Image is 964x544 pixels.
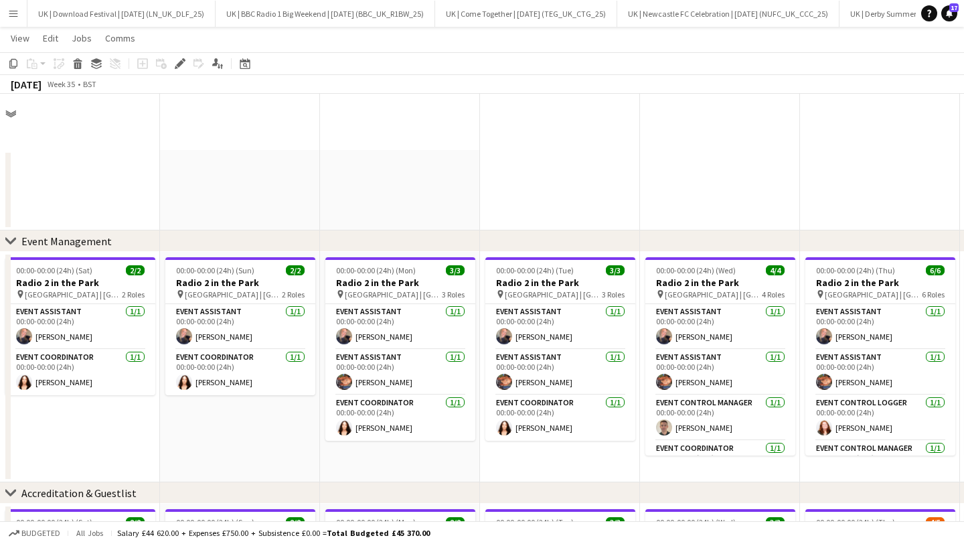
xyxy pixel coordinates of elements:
[327,528,430,538] span: Total Budgeted £45 370.00
[5,29,35,47] a: View
[446,517,465,527] span: 2/2
[606,517,625,527] span: 3/3
[805,441,955,486] app-card-role: Event Control Manager1/100:00-00:00 (24h)
[21,529,60,538] span: Budgeted
[805,350,955,395] app-card-role: Event Assistant1/100:00-00:00 (24h)[PERSON_NAME]
[496,517,574,527] span: 00:00-00:00 (24h) (Tue)
[11,78,42,91] div: [DATE]
[656,265,736,275] span: 00:00-00:00 (24h) (Wed)
[105,32,135,44] span: Comms
[435,1,617,27] button: UK | Come Together | [DATE] (TEG_UK_CTG_25)
[446,265,465,275] span: 3/3
[485,304,635,350] app-card-role: Event Assistant1/100:00-00:00 (24h)[PERSON_NAME]
[27,1,216,27] button: UK | Download Festival | [DATE] (LN_UK_DLF_25)
[766,265,785,275] span: 4/4
[345,289,442,299] span: [GEOGRAPHIC_DATA] | [GEOGRAPHIC_DATA], [GEOGRAPHIC_DATA]
[325,350,475,395] app-card-role: Event Assistant1/100:00-00:00 (24h)[PERSON_NAME]
[7,526,62,541] button: Budgeted
[16,517,92,527] span: 00:00-00:00 (24h) (Sat)
[805,395,955,441] app-card-role: Event Control Logger1/100:00-00:00 (24h)[PERSON_NAME]
[176,517,254,527] span: 00:00-00:00 (24h) (Sun)
[941,5,957,21] a: 17
[645,441,795,486] app-card-role: Event Coordinator1/100:00-00:00 (24h)
[25,289,122,299] span: [GEOGRAPHIC_DATA] | [GEOGRAPHIC_DATA], [GEOGRAPHIC_DATA]
[66,29,97,47] a: Jobs
[282,289,305,299] span: 2 Roles
[496,265,574,275] span: 00:00-00:00 (24h) (Tue)
[645,395,795,441] app-card-role: Event Control Manager1/100:00-00:00 (24h)[PERSON_NAME]
[442,289,465,299] span: 3 Roles
[43,32,58,44] span: Edit
[805,277,955,289] h3: Radio 2 in the Park
[325,304,475,350] app-card-role: Event Assistant1/100:00-00:00 (24h)[PERSON_NAME]
[816,265,895,275] span: 00:00-00:00 (24h) (Thu)
[21,486,137,500] div: Accreditation & Guestlist
[949,3,959,12] span: 17
[485,257,635,441] app-job-card: 00:00-00:00 (24h) (Tue)3/3Radio 2 in the Park [GEOGRAPHIC_DATA] | [GEOGRAPHIC_DATA], [GEOGRAPHIC_...
[126,517,145,527] span: 2/2
[617,1,839,27] button: UK | Newcastle FC Celebration | [DATE] (NUFC_UK_CCC_25)
[336,265,416,275] span: 00:00-00:00 (24h) (Mon)
[165,350,315,395] app-card-role: Event Coordinator1/100:00-00:00 (24h)[PERSON_NAME]
[5,350,155,395] app-card-role: Event Coordinator1/100:00-00:00 (24h)[PERSON_NAME]
[83,79,96,89] div: BST
[44,79,78,89] span: Week 35
[762,289,785,299] span: 4 Roles
[825,289,922,299] span: [GEOGRAPHIC_DATA] | [GEOGRAPHIC_DATA], [GEOGRAPHIC_DATA]
[336,517,416,527] span: 00:00-00:00 (24h) (Mon)
[325,257,475,441] app-job-card: 00:00-00:00 (24h) (Mon)3/3Radio 2 in the Park [GEOGRAPHIC_DATA] | [GEOGRAPHIC_DATA], [GEOGRAPHIC_...
[926,517,945,527] span: 4/5
[926,265,945,275] span: 6/6
[645,350,795,395] app-card-role: Event Assistant1/100:00-00:00 (24h)[PERSON_NAME]
[74,528,106,538] span: All jobs
[325,395,475,441] app-card-role: Event Coordinator1/100:00-00:00 (24h)[PERSON_NAME]
[5,304,155,350] app-card-role: Event Assistant1/100:00-00:00 (24h)[PERSON_NAME]
[606,265,625,275] span: 3/3
[645,257,795,456] app-job-card: 00:00-00:00 (24h) (Wed)4/4Radio 2 in the Park [GEOGRAPHIC_DATA] | [GEOGRAPHIC_DATA], [GEOGRAPHIC_...
[656,517,736,527] span: 00:00-00:00 (24h) (Wed)
[72,32,92,44] span: Jobs
[286,517,305,527] span: 2/2
[21,234,112,248] div: Event Management
[11,32,29,44] span: View
[176,265,254,275] span: 00:00-00:00 (24h) (Sun)
[5,277,155,289] h3: Radio 2 in the Park
[117,528,430,538] div: Salary £44 620.00 + Expenses £750.00 + Subsistence £0.00 =
[602,289,625,299] span: 3 Roles
[100,29,141,47] a: Comms
[122,289,145,299] span: 2 Roles
[216,1,435,27] button: UK | BBC Radio 1 Big Weekend | [DATE] (BBC_UK_R1BW_25)
[165,277,315,289] h3: Radio 2 in the Park
[485,395,635,441] app-card-role: Event Coordinator1/100:00-00:00 (24h)[PERSON_NAME]
[816,517,895,527] span: 00:00-00:00 (24h) (Thu)
[185,289,282,299] span: [GEOGRAPHIC_DATA] | [GEOGRAPHIC_DATA], [GEOGRAPHIC_DATA]
[805,304,955,350] app-card-role: Event Assistant1/100:00-00:00 (24h)[PERSON_NAME]
[485,350,635,395] app-card-role: Event Assistant1/100:00-00:00 (24h)[PERSON_NAME]
[325,277,475,289] h3: Radio 2 in the Park
[766,517,785,527] span: 3/3
[922,289,945,299] span: 6 Roles
[485,277,635,289] h3: Radio 2 in the Park
[165,257,315,395] app-job-card: 00:00-00:00 (24h) (Sun)2/2Radio 2 in the Park [GEOGRAPHIC_DATA] | [GEOGRAPHIC_DATA], [GEOGRAPHIC_...
[5,257,155,395] app-job-card: 00:00-00:00 (24h) (Sat)2/2Radio 2 in the Park [GEOGRAPHIC_DATA] | [GEOGRAPHIC_DATA], [GEOGRAPHIC_...
[126,265,145,275] span: 2/2
[165,304,315,350] app-card-role: Event Assistant1/100:00-00:00 (24h)[PERSON_NAME]
[16,265,92,275] span: 00:00-00:00 (24h) (Sat)
[805,257,955,456] app-job-card: 00:00-00:00 (24h) (Thu)6/6Radio 2 in the Park [GEOGRAPHIC_DATA] | [GEOGRAPHIC_DATA], [GEOGRAPHIC_...
[645,277,795,289] h3: Radio 2 in the Park
[286,265,305,275] span: 2/2
[505,289,602,299] span: [GEOGRAPHIC_DATA] | [GEOGRAPHIC_DATA], [GEOGRAPHIC_DATA]
[665,289,762,299] span: [GEOGRAPHIC_DATA] | [GEOGRAPHIC_DATA], [GEOGRAPHIC_DATA]
[37,29,64,47] a: Edit
[645,304,795,350] app-card-role: Event Assistant1/100:00-00:00 (24h)[PERSON_NAME]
